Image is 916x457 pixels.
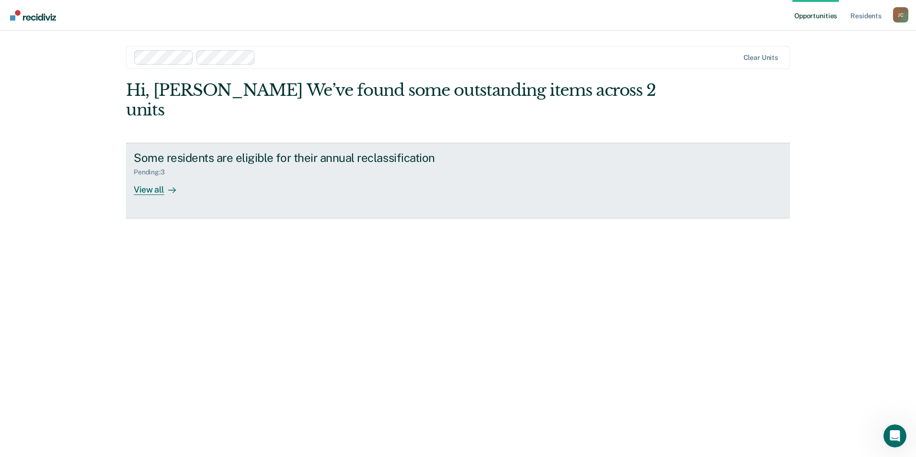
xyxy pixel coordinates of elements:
div: J C [893,7,908,23]
div: Hi, [PERSON_NAME] We’ve found some outstanding items across 2 units [126,80,657,120]
button: Profile dropdown button [893,7,908,23]
div: Clear units [744,54,779,62]
iframe: Intercom live chat [883,424,906,447]
div: Pending : 3 [134,168,172,176]
div: Some residents are eligible for their annual reclassification [134,151,470,165]
img: Recidiviz [10,10,56,21]
div: View all [134,176,187,195]
a: Some residents are eligible for their annual reclassificationPending:3View all [126,143,790,218]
